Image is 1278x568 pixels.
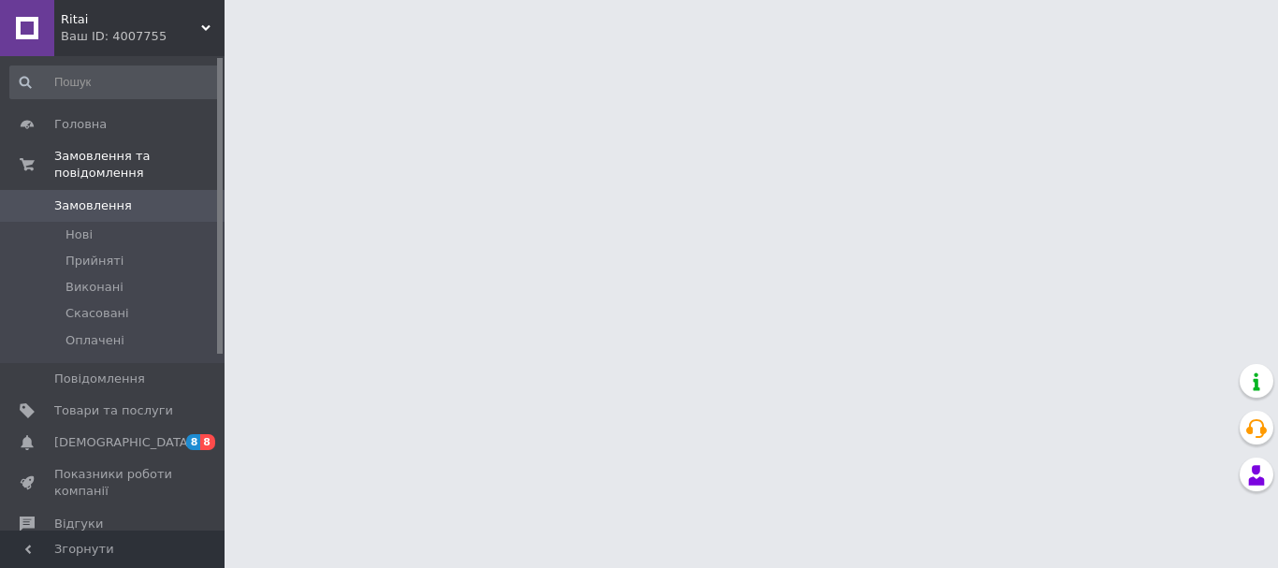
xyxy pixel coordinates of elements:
span: 8 [186,434,201,450]
div: Ваш ID: 4007755 [61,28,225,45]
span: Товари та послуги [54,402,173,419]
span: Оплачені [65,332,124,349]
span: Скасовані [65,305,129,322]
input: Пошук [9,66,221,99]
span: Замовлення [54,197,132,214]
span: Показники роботи компанії [54,466,173,500]
span: Відгуки [54,516,103,532]
span: [DEMOGRAPHIC_DATA] [54,434,193,451]
span: Головна [54,116,107,133]
span: 8 [200,434,215,450]
span: Ritai [61,11,201,28]
span: Прийняті [65,253,123,269]
span: Нові [65,226,93,243]
span: Виконані [65,279,123,296]
span: Замовлення та повідомлення [54,148,225,182]
span: Повідомлення [54,371,145,387]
